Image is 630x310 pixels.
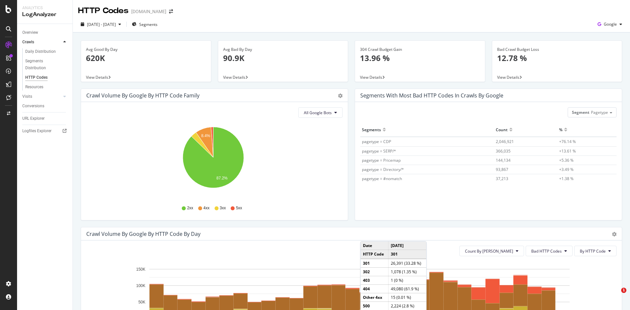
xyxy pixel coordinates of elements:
[25,48,68,55] a: Daily Distribution
[25,84,68,91] a: Resources
[559,167,574,172] span: +3.49 %
[497,74,519,80] span: View Details
[25,74,48,81] div: HTTP Codes
[22,128,68,134] a: Logfiles Explorer
[595,19,625,30] button: Google
[78,19,124,30] button: [DATE] - [DATE]
[559,157,574,163] span: +5.36 %
[459,246,524,256] button: Count By [PERSON_NAME]
[388,267,426,276] td: 1,078 (1.35 %)
[388,250,426,259] td: 301
[25,74,68,81] a: HTTP Codes
[22,128,52,134] div: Logfiles Explorer
[22,103,44,110] div: Conversions
[203,205,210,211] span: 4xx
[25,58,62,72] div: Segments Distribution
[591,110,608,115] span: Pagetype
[136,267,145,272] text: 150K
[362,157,401,163] span: pagetype = Pricemap
[298,107,343,118] button: All Google Bots
[139,22,157,27] span: Segments
[465,248,513,254] span: Count By Day
[574,246,617,256] button: By HTTP Code
[129,19,160,30] button: Segments
[360,74,382,80] span: View Details
[572,110,589,115] span: Segment
[138,300,145,304] text: 50K
[223,52,343,64] p: 90.9K
[86,47,206,52] div: Avg Good By Day
[559,176,574,181] span: +1.38 %
[362,176,402,181] span: pagetype = #nomatch
[388,284,426,293] td: 49,080 (61.9 %)
[526,246,573,256] button: Bad HTTP Codes
[338,93,343,98] div: gear
[361,250,388,259] td: HTTP Code
[131,8,166,15] div: [DOMAIN_NAME]
[86,231,200,237] div: Crawl Volume by google by HTTP Code by Day
[220,205,226,211] span: 3xx
[496,157,511,163] span: 144,134
[223,74,245,80] span: View Details
[388,293,426,302] td: 15 (0.01 %)
[78,5,129,16] div: HTTP Codes
[361,276,388,284] td: 403
[361,284,388,293] td: 404
[604,21,617,27] span: Google
[361,241,388,250] td: Date
[22,103,68,110] a: Conversions
[608,288,623,303] iframe: Intercom live chat
[25,84,43,91] div: Resources
[86,52,206,64] p: 620K
[388,276,426,284] td: 1 (0 %)
[22,115,45,122] div: URL Explorer
[223,47,343,52] div: Avg Bad By Day
[22,93,32,100] div: Visits
[201,134,210,138] text: 8.4%
[22,39,61,46] a: Crawls
[388,241,426,250] td: [DATE]
[361,259,388,268] td: 301
[362,167,404,172] span: pagetype = Directory/*
[388,259,426,268] td: 26,391 (33.28 %)
[497,52,617,64] p: 12.78 %
[22,93,61,100] a: Visits
[87,22,116,27] span: [DATE] - [DATE]
[362,139,391,144] span: pagetype = CDP
[25,58,68,72] a: Segments Distribution
[559,139,576,144] span: +76.14 %
[360,47,480,52] div: 304 Crawl Budget Gain
[86,74,108,80] span: View Details
[496,167,508,172] span: 93,867
[22,29,68,36] a: Overview
[22,39,34,46] div: Crawls
[236,205,242,211] span: 5xx
[169,9,173,14] div: arrow-right-arrow-left
[360,92,503,99] div: Segments with most bad HTTP codes in Crawls by google
[496,148,511,154] span: 366,035
[22,29,38,36] div: Overview
[22,5,67,11] div: Analytics
[496,176,508,181] span: 37,213
[187,205,193,211] span: 2xx
[612,232,617,237] div: gear
[497,47,617,52] div: Bad Crawl Budget Loss
[360,52,480,64] p: 13.96 %
[216,176,227,180] text: 87.2%
[362,124,381,135] div: Segments
[136,283,145,288] text: 100K
[86,92,199,99] div: Crawl Volume by google by HTTP Code Family
[580,248,606,254] span: By HTTP Code
[22,11,67,18] div: LogAnalyzer
[361,293,388,302] td: Other 4xx
[362,148,396,154] span: pagetype = SERP/*
[559,148,576,154] span: +13.61 %
[304,110,332,115] span: All Google Bots
[496,124,508,135] div: Count
[361,267,388,276] td: 302
[25,48,56,55] div: Daily Distribution
[22,115,68,122] a: URL Explorer
[621,288,626,293] span: 1
[86,123,340,199] svg: A chart.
